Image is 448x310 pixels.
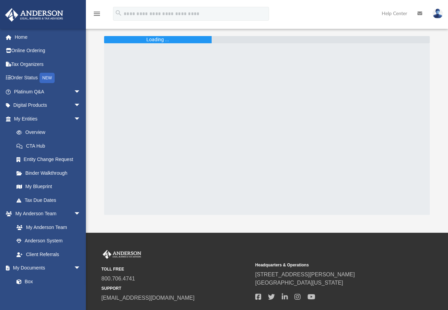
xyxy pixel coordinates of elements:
a: [STREET_ADDRESS][PERSON_NAME] [255,272,355,277]
a: CTA Hub [10,139,91,153]
small: TOLL FREE [101,266,250,272]
a: Tax Due Dates [10,193,91,207]
a: Box [10,275,84,288]
a: Online Ordering [5,44,91,58]
span: arrow_drop_down [74,207,88,221]
a: Anderson System [10,234,88,248]
a: 800.706.4741 [101,276,135,282]
a: Client Referrals [10,248,88,261]
a: Digital Productsarrow_drop_down [5,99,91,112]
a: My Entitiesarrow_drop_down [5,112,91,126]
div: NEW [40,73,55,83]
small: Headquarters & Operations [255,262,404,268]
a: [GEOGRAPHIC_DATA][US_STATE] [255,280,343,286]
a: Entity Change Request [10,153,91,167]
a: My Documentsarrow_drop_down [5,261,88,275]
a: Overview [10,126,91,139]
a: Order StatusNEW [5,71,91,85]
div: Loading ... [146,36,169,43]
a: Tax Organizers [5,57,91,71]
small: SUPPORT [101,285,250,291]
a: menu [93,13,101,18]
a: My Anderson Team [10,220,84,234]
img: User Pic [433,9,443,19]
a: My Anderson Teamarrow_drop_down [5,207,88,221]
img: Anderson Advisors Platinum Portal [3,8,65,22]
i: search [115,9,122,17]
span: arrow_drop_down [74,112,88,126]
a: My Blueprint [10,180,88,194]
a: Binder Walkthrough [10,166,91,180]
i: menu [93,10,101,18]
img: Anderson Advisors Platinum Portal [101,250,143,259]
a: Platinum Q&Aarrow_drop_down [5,85,91,99]
a: Home [5,30,91,44]
a: [EMAIL_ADDRESS][DOMAIN_NAME] [101,295,194,301]
span: arrow_drop_down [74,85,88,99]
span: arrow_drop_down [74,261,88,275]
span: arrow_drop_down [74,99,88,113]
